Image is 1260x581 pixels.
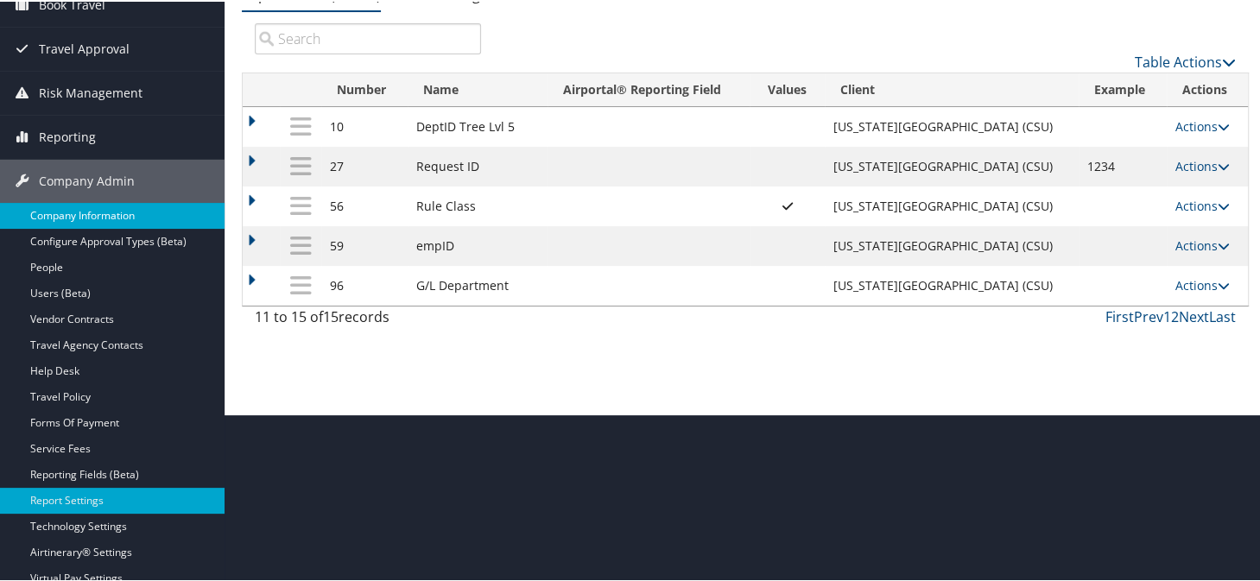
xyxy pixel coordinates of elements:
[548,72,750,105] th: Airportal&reg; Reporting Field
[255,22,481,53] input: Search
[1163,306,1171,325] a: 1
[321,224,408,264] td: 59
[825,264,1079,304] td: [US_STATE][GEOGRAPHIC_DATA] (CSU)
[321,105,408,145] td: 10
[825,224,1079,264] td: [US_STATE][GEOGRAPHIC_DATA] (CSU)
[1079,72,1167,105] th: Example
[825,185,1079,224] td: [US_STATE][GEOGRAPHIC_DATA] (CSU)
[1175,196,1230,212] a: Actions
[39,26,130,69] span: Travel Approval
[321,145,408,185] td: 27
[321,185,408,224] td: 56
[408,185,548,224] td: Rule Class
[255,305,481,334] div: 11 to 15 of records
[39,70,142,113] span: Risk Management
[1175,275,1230,292] a: Actions
[825,72,1079,105] th: Client
[1175,236,1230,252] a: Actions
[1171,306,1179,325] a: 2
[323,306,339,325] span: 15
[825,105,1079,145] td: [US_STATE][GEOGRAPHIC_DATA] (CSU)
[825,145,1079,185] td: [US_STATE][GEOGRAPHIC_DATA] (CSU)
[408,145,548,185] td: Request ID
[1209,306,1236,325] a: Last
[280,72,321,105] th: : activate to sort column descending
[1175,117,1230,133] a: Actions
[750,72,825,105] th: Values
[321,72,408,105] th: Number
[321,264,408,304] td: 96
[1105,306,1134,325] a: First
[1079,145,1167,185] td: 1234
[1179,306,1209,325] a: Next
[408,264,548,304] td: G/L Department
[1134,306,1163,325] a: Prev
[1175,156,1230,173] a: Actions
[408,72,548,105] th: Name
[1135,51,1236,70] a: Table Actions
[408,105,548,145] td: DeptID Tree Lvl 5
[408,224,548,264] td: empID
[39,158,135,201] span: Company Admin
[39,114,96,157] span: Reporting
[1167,72,1248,105] th: Actions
